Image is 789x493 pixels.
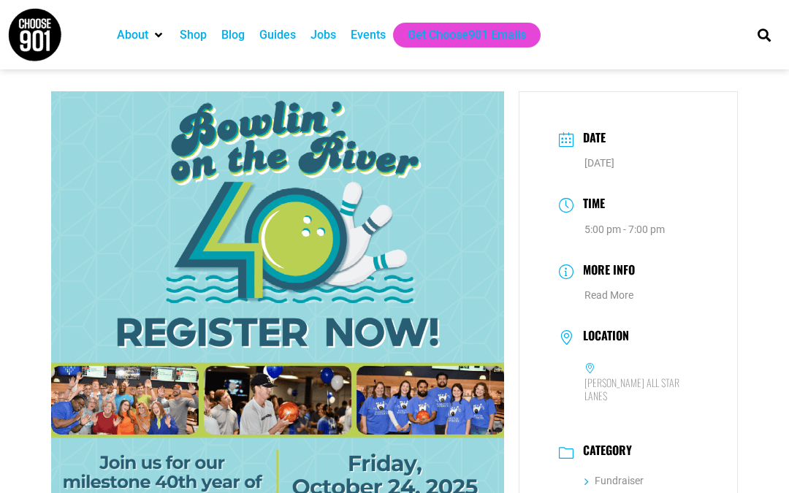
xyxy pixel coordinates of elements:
a: Get Choose901 Emails [408,26,526,44]
a: Read More [584,289,633,301]
nav: Main nav [110,23,736,47]
a: Guides [259,26,296,44]
abbr: 5:00 pm - 7:00 pm [584,223,665,235]
div: About [110,23,172,47]
a: Shop [180,26,207,44]
h6: [PERSON_NAME] All Star Lanes [584,376,698,402]
a: Events [351,26,386,44]
span: [DATE] [584,157,614,169]
a: Blog [221,26,245,44]
h3: Category [576,443,632,461]
h3: Time [576,194,605,215]
a: Fundraiser [584,475,644,486]
a: About [117,26,148,44]
h3: Date [576,129,606,150]
h3: Location [576,329,629,346]
h3: More Info [576,261,635,282]
a: Jobs [310,26,336,44]
div: Search [752,23,777,47]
